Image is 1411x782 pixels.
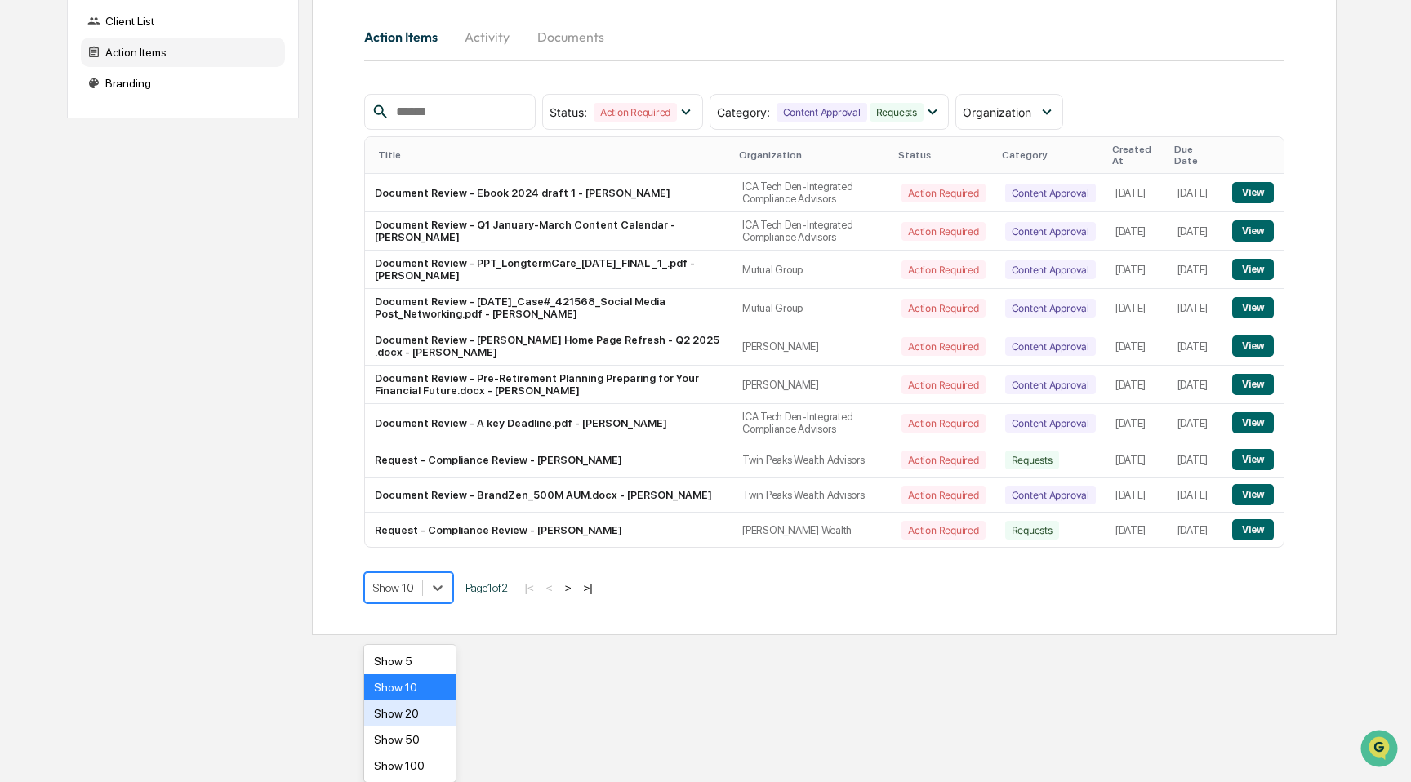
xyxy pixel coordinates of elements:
[1168,327,1223,366] td: [DATE]
[1106,174,1168,212] td: [DATE]
[364,700,456,726] div: Show 20
[898,149,988,161] div: Status
[1106,478,1168,513] td: [DATE]
[115,276,198,289] a: Powered byPylon
[1005,260,1096,279] div: Content Approval
[901,184,985,202] div: Action Required
[524,17,617,56] button: Documents
[365,442,733,478] td: Request - Compliance Review - [PERSON_NAME]
[1005,375,1096,394] div: Content Approval
[541,581,558,595] button: <
[278,130,297,149] button: Start new chat
[732,478,892,513] td: Twin Peaks Wealth Advisors
[1168,212,1223,251] td: [DATE]
[777,103,867,122] div: Content Approval
[365,174,733,212] td: Document Review - Ebook 2024 draft 1 - [PERSON_NAME]
[732,442,892,478] td: Twin Peaks Wealth Advisors
[365,404,733,442] td: Document Review - A key Deadline.pdf - [PERSON_NAME]
[901,486,985,504] div: Action Required
[732,513,892,547] td: [PERSON_NAME] Wealth
[578,581,597,595] button: >|
[365,366,733,404] td: Document Review - Pre-Retirement Planning Preparing for Your Financial Future.docx - [PERSON_NAME]
[1232,374,1274,395] button: View
[1106,513,1168,547] td: [DATE]
[16,238,29,251] div: 🔎
[1168,289,1223,327] td: [DATE]
[963,105,1031,119] span: Organization
[1232,484,1274,505] button: View
[520,581,539,595] button: |<
[901,414,985,433] div: Action Required
[901,451,985,469] div: Action Required
[1232,335,1274,357] button: View
[81,7,285,36] div: Client List
[550,105,587,119] span: Status :
[732,404,892,442] td: ICA Tech Den-Integrated Compliance Advisors
[1106,327,1168,366] td: [DATE]
[33,237,103,253] span: Data Lookup
[732,251,892,289] td: Mutual Group
[364,753,456,779] div: Show 100
[901,260,985,279] div: Action Required
[1168,251,1223,289] td: [DATE]
[1106,251,1168,289] td: [DATE]
[1106,404,1168,442] td: [DATE]
[732,289,892,327] td: Mutual Group
[1232,449,1274,470] button: View
[1168,513,1223,547] td: [DATE]
[365,478,733,513] td: Document Review - BrandZen_500M AUM.docx - [PERSON_NAME]
[364,17,1285,56] div: activity tabs
[1005,451,1059,469] div: Requests
[1232,220,1274,242] button: View
[364,674,456,700] div: Show 10
[81,38,285,67] div: Action Items
[1005,521,1059,540] div: Requests
[1005,337,1096,356] div: Content Approval
[56,125,268,141] div: Start new chat
[365,212,733,251] td: Document Review - Q1 January-March Content Calendar - [PERSON_NAME]
[1232,412,1274,433] button: View
[1106,442,1168,478] td: [DATE]
[1112,144,1161,167] div: Created At
[365,289,733,327] td: Document Review - [DATE]_Case#_421568_Social Media Post_Networking.pdf - [PERSON_NAME]
[135,206,203,222] span: Attestations
[365,327,733,366] td: Document Review - [PERSON_NAME] Home Page Refresh - Q2 2025 .docx - [PERSON_NAME]
[56,141,207,154] div: We're available if you need us!
[33,206,105,222] span: Preclearance
[732,327,892,366] td: [PERSON_NAME]
[112,199,209,229] a: 🗄️Attestations
[1168,404,1223,442] td: [DATE]
[364,726,456,753] div: Show 50
[42,74,269,91] input: Clear
[1232,297,1274,318] button: View
[378,149,727,161] div: Title
[16,34,297,60] p: How can we help?
[560,581,576,595] button: >
[732,366,892,404] td: [PERSON_NAME]
[1168,442,1223,478] td: [DATE]
[1232,259,1274,280] button: View
[732,174,892,212] td: ICA Tech Den-Integrated Compliance Advisors
[732,212,892,251] td: ICA Tech Den-Integrated Compliance Advisors
[1005,184,1096,202] div: Content Approval
[365,251,733,289] td: Document Review - PPT_LongtermCare_[DATE]_FINAL _1_.pdf - [PERSON_NAME]
[364,17,451,56] button: Action Items
[739,149,885,161] div: Organization
[1168,366,1223,404] td: [DATE]
[1359,728,1403,772] iframe: Open customer support
[717,105,770,119] span: Category :
[1002,149,1099,161] div: Category
[365,513,733,547] td: Request - Compliance Review - [PERSON_NAME]
[364,648,456,674] div: Show 5
[1106,212,1168,251] td: [DATE]
[16,125,46,154] img: 1746055101610-c473b297-6a78-478c-a979-82029cc54cd1
[901,299,985,318] div: Action Required
[901,222,985,241] div: Action Required
[1106,289,1168,327] td: [DATE]
[870,103,924,122] div: Requests
[1005,486,1096,504] div: Content Approval
[1168,478,1223,513] td: [DATE]
[1174,144,1217,167] div: Due Date
[1005,414,1096,433] div: Content Approval
[451,17,524,56] button: Activity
